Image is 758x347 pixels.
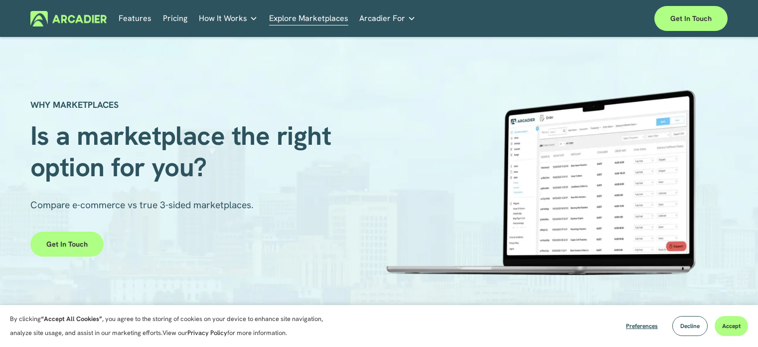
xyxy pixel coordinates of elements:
[654,6,728,31] a: Get in touch
[722,322,741,330] span: Accept
[30,232,104,257] a: Get in touch
[187,329,227,337] a: Privacy Policy
[163,11,187,26] a: Pricing
[199,11,258,26] a: folder dropdown
[30,199,254,211] span: Compare e-commerce vs true 3-sided marketplaces.
[269,11,348,26] a: Explore Marketplaces
[359,11,416,26] a: folder dropdown
[680,322,700,330] span: Decline
[10,312,334,340] p: By clicking , you agree to the storing of cookies on your device to enhance site navigation, anal...
[30,11,107,26] img: Arcadier
[41,315,102,323] strong: “Accept All Cookies”
[30,99,119,110] strong: WHY MARKETPLACES
[359,11,405,25] span: Arcadier For
[618,316,665,336] button: Preferences
[715,316,748,336] button: Accept
[30,118,338,184] span: Is a marketplace the right option for you?
[199,11,247,25] span: How It Works
[119,11,152,26] a: Features
[672,316,708,336] button: Decline
[626,322,658,330] span: Preferences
